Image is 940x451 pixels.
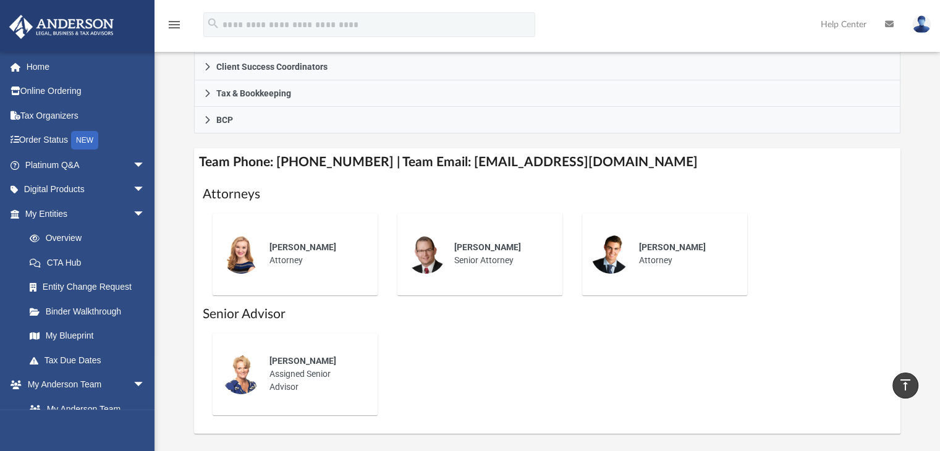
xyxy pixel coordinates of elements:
[133,373,158,398] span: arrow_drop_down
[203,305,892,323] h1: Senior Advisor
[261,346,369,402] div: Assigned Senior Advisor
[269,242,336,252] span: [PERSON_NAME]
[9,177,164,202] a: Digital Productsarrow_drop_down
[17,324,158,348] a: My Blueprint
[167,23,182,32] a: menu
[221,355,261,394] img: thumbnail
[9,153,164,177] a: Platinum Q&Aarrow_drop_down
[269,356,336,366] span: [PERSON_NAME]
[446,232,554,276] div: Senior Attorney
[406,234,446,274] img: thumbnail
[17,226,164,251] a: Overview
[17,275,164,300] a: Entity Change Request
[194,107,901,133] a: BCP
[17,397,151,421] a: My Anderson Team
[912,15,931,33] img: User Pic
[17,250,164,275] a: CTA Hub
[630,232,739,276] div: Attorney
[9,54,164,79] a: Home
[206,17,220,30] i: search
[898,377,913,392] i: vertical_align_top
[194,54,901,80] a: Client Success Coordinators
[17,348,164,373] a: Tax Due Dates
[9,103,164,128] a: Tax Organizers
[167,17,182,32] i: menu
[133,201,158,227] span: arrow_drop_down
[203,185,892,203] h1: Attorneys
[9,128,164,153] a: Order StatusNEW
[639,242,706,252] span: [PERSON_NAME]
[216,89,291,98] span: Tax & Bookkeeping
[216,116,233,124] span: BCP
[133,177,158,203] span: arrow_drop_down
[221,234,261,274] img: thumbnail
[6,15,117,39] img: Anderson Advisors Platinum Portal
[9,201,164,226] a: My Entitiesarrow_drop_down
[9,373,158,397] a: My Anderson Teamarrow_drop_down
[194,148,901,176] h4: Team Phone: [PHONE_NUMBER] | Team Email: [EMAIL_ADDRESS][DOMAIN_NAME]
[216,62,328,71] span: Client Success Coordinators
[892,373,918,398] a: vertical_align_top
[133,153,158,178] span: arrow_drop_down
[261,232,369,276] div: Attorney
[71,131,98,150] div: NEW
[454,242,521,252] span: [PERSON_NAME]
[9,79,164,104] a: Online Ordering
[591,234,630,274] img: thumbnail
[194,80,901,107] a: Tax & Bookkeeping
[17,299,164,324] a: Binder Walkthrough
